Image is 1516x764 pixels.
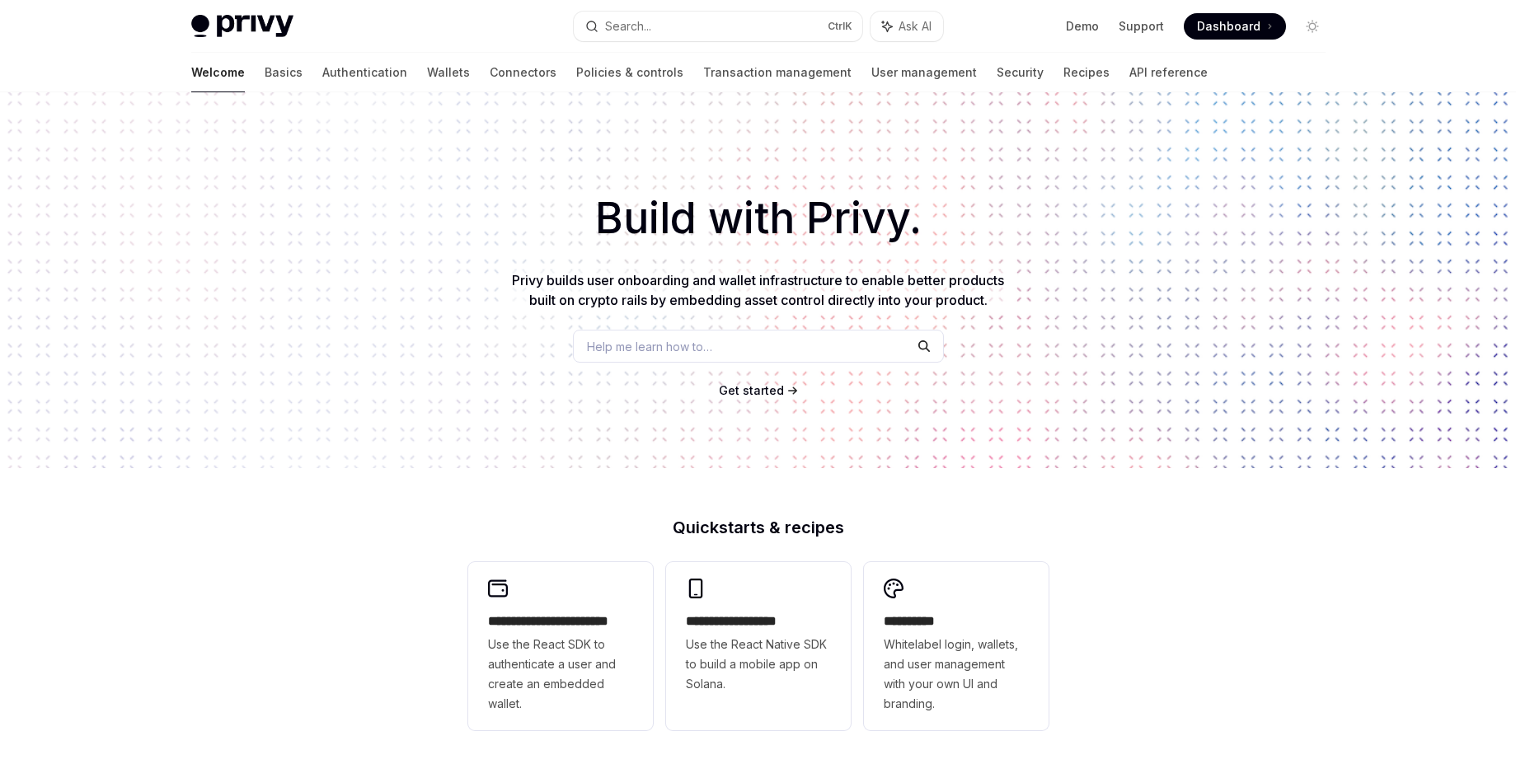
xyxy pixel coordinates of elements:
span: Help me learn how to… [587,338,712,355]
span: Dashboard [1197,18,1260,35]
h1: Build with Privy. [26,186,1490,251]
span: Privy builds user onboarding and wallet infrastructure to enable better products built on crypto ... [512,272,1004,308]
a: Policies & controls [576,53,683,92]
span: Whitelabel login, wallets, and user management with your own UI and branding. [884,635,1029,714]
button: Toggle dark mode [1299,13,1326,40]
a: Connectors [490,53,556,92]
a: **** **** **** ***Use the React Native SDK to build a mobile app on Solana. [666,562,851,730]
a: Authentication [322,53,407,92]
div: Search... [605,16,651,36]
button: Search...CtrlK [574,12,862,41]
span: Ask AI [899,18,932,35]
span: Get started [719,383,784,397]
button: Ask AI [871,12,943,41]
img: light logo [191,15,293,38]
a: Transaction management [703,53,852,92]
a: Support [1119,18,1164,35]
h2: Quickstarts & recipes [468,519,1049,536]
a: Basics [265,53,303,92]
a: Demo [1066,18,1099,35]
a: **** *****Whitelabel login, wallets, and user management with your own UI and branding. [864,562,1049,730]
a: User management [871,53,977,92]
a: Dashboard [1184,13,1286,40]
span: Use the React SDK to authenticate a user and create an embedded wallet. [488,635,633,714]
a: Security [997,53,1044,92]
span: Ctrl K [828,20,852,33]
a: Wallets [427,53,470,92]
a: Recipes [1063,53,1110,92]
a: Welcome [191,53,245,92]
a: Get started [719,382,784,399]
a: API reference [1129,53,1208,92]
span: Use the React Native SDK to build a mobile app on Solana. [686,635,831,694]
